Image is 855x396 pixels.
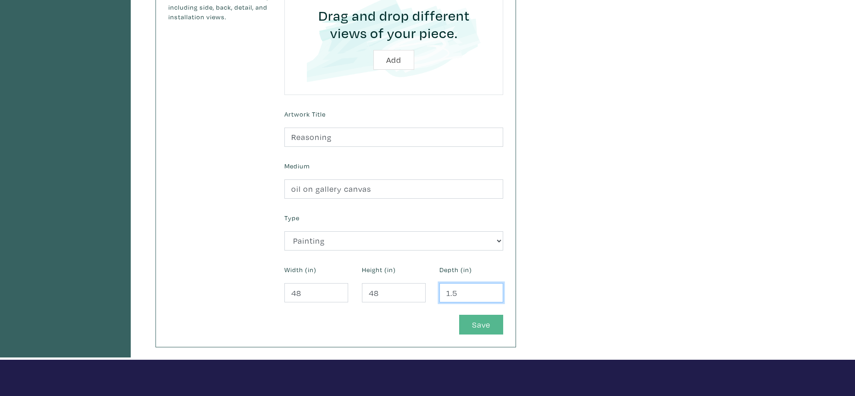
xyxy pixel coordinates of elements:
button: Save [459,315,503,335]
label: Artwork Title [284,109,326,119]
label: Height (in) [362,265,396,275]
label: Type [284,213,300,223]
label: Medium [284,161,310,171]
input: (optional) [439,283,503,303]
label: Width (in) [284,265,316,275]
input: Ex. Acrylic on canvas, giclee on photo paper [284,179,503,199]
label: Depth (in) [439,265,472,275]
